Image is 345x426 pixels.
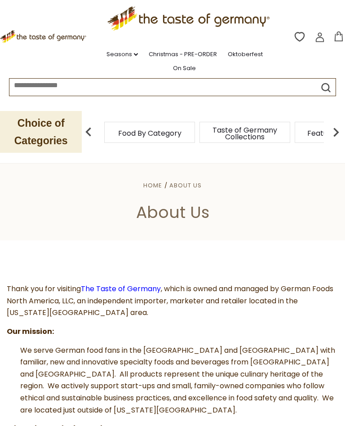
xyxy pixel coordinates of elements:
[7,284,333,318] span: Thank you for visiting , which is owned and managed by German Foods North America, LLC, an indepe...
[169,181,202,190] a: About Us
[7,326,54,337] strong: Our mission:
[28,202,317,222] h1: About Us
[81,284,161,294] a: The Taste of Germany
[149,49,217,59] a: Christmas - PRE-ORDER
[173,63,196,73] a: On Sale
[20,345,335,415] span: We serve German food fans in the [GEOGRAPHIC_DATA] and [GEOGRAPHIC_DATA] with familiar, new and i...
[143,181,162,190] a: Home
[118,130,181,137] a: Food By Category
[209,127,281,140] a: Taste of Germany Collections
[106,49,138,59] a: Seasons
[228,49,263,59] a: Oktoberfest
[327,123,345,141] img: next arrow
[80,123,97,141] img: previous arrow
